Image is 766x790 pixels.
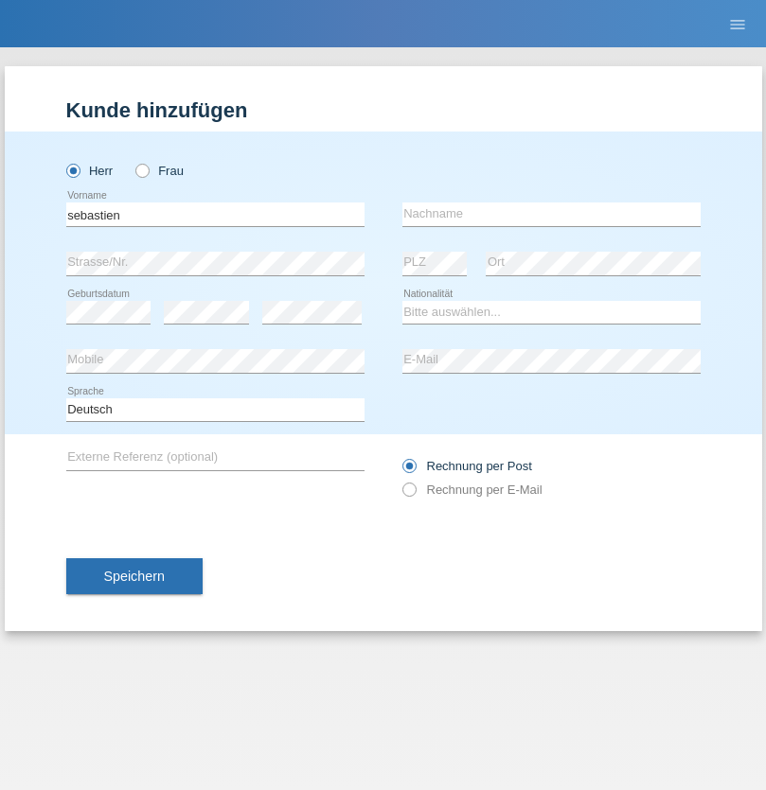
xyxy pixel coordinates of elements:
[104,569,165,584] span: Speichern
[402,483,543,497] label: Rechnung per E-Mail
[728,15,747,34] i: menu
[66,98,701,122] h1: Kunde hinzufügen
[719,18,757,29] a: menu
[135,164,148,176] input: Frau
[402,459,415,483] input: Rechnung per Post
[135,164,184,178] label: Frau
[402,483,415,506] input: Rechnung per E-Mail
[66,164,79,176] input: Herr
[402,459,532,473] label: Rechnung per Post
[66,164,114,178] label: Herr
[66,558,203,594] button: Speichern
